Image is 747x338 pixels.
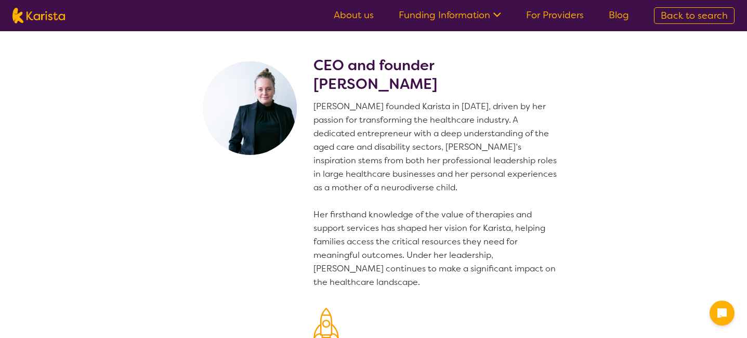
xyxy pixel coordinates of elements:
[399,9,501,21] a: Funding Information
[313,56,561,94] h2: CEO and founder [PERSON_NAME]
[661,9,728,22] span: Back to search
[12,8,65,23] img: Karista logo
[526,9,584,21] a: For Providers
[334,9,374,21] a: About us
[609,9,629,21] a: Blog
[313,100,561,289] p: [PERSON_NAME] founded Karista in [DATE], driven by her passion for transforming the healthcare in...
[654,7,735,24] a: Back to search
